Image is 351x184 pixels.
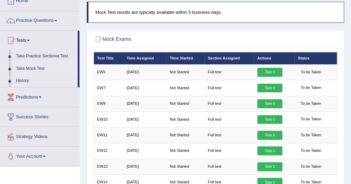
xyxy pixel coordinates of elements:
td: Full test [205,112,254,127]
a: History [13,75,78,87]
th: Test Title [94,52,123,64]
td: [DATE] [123,64,166,80]
th: Actions [254,52,294,64]
td: EW13 [94,159,123,174]
span: To be Taken [298,115,324,124]
h2: Mock Exams [94,35,245,44]
a: Success Stories [0,107,79,125]
a: Take it [257,115,282,124]
td: [DATE] [123,127,166,143]
td: EW10 [94,112,123,127]
td: EW11 [94,127,123,143]
td: Full test [205,80,254,96]
a: Practice Questions [0,11,79,28]
td: EW7 [94,80,123,96]
a: Take Mock Test [13,63,78,75]
span: To be Taken [298,162,324,171]
td: EW12 [94,143,123,159]
th: Section Assigned [205,52,254,64]
a: Predictions [0,88,79,105]
a: Strategy Videos [0,127,79,144]
span: To be Taken [298,84,324,93]
a: Take it [257,68,282,77]
td: Full test [205,159,254,174]
a: Tests [0,31,78,48]
span: To be Taken [298,131,324,140]
a: Take it [257,146,282,155]
td: Full test [205,127,254,143]
td: Full test [205,64,254,80]
td: Not Started [166,159,205,174]
td: Not Started [166,64,205,80]
td: Not Started [166,143,205,159]
td: [DATE] [123,159,166,174]
span: To be Taken [298,147,324,156]
p: Mock Test results are typically available within 5 business days. [95,9,337,16]
th: Status [294,52,337,64]
td: [DATE] [123,96,166,111]
td: Full test [205,96,254,111]
span: To be Taken [298,99,324,108]
th: Time Assigned [123,52,166,64]
td: Not Started [166,96,205,111]
td: EW9 [94,96,123,111]
a: Take it [257,84,282,93]
td: EW5 [94,64,123,80]
td: Full test [205,143,254,159]
td: [DATE] [123,80,166,96]
a: Take it [257,99,282,108]
td: Not Started [166,80,205,96]
td: [DATE] [123,112,166,127]
td: Not Started [166,127,205,143]
a: Take it [257,162,282,171]
span: To be Taken [298,68,324,77]
th: Time Started [166,52,205,64]
a: Take it [257,131,282,140]
a: Take Practice Sectional Test [13,50,78,63]
td: [DATE] [123,143,166,159]
a: Your Account [0,147,79,164]
td: Not Started [166,112,205,127]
